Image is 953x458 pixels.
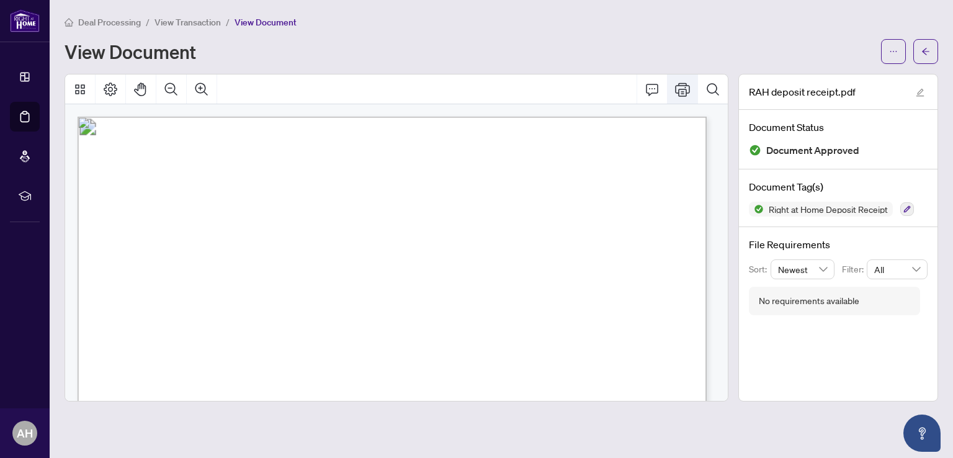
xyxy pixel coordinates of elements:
[874,260,920,279] span: All
[842,263,867,276] p: Filter:
[65,42,196,61] h1: View Document
[749,84,856,99] span: RAH deposit receipt.pdf
[759,294,859,308] div: No requirements available
[764,205,893,213] span: Right at Home Deposit Receipt
[903,415,941,452] button: Open asap
[235,17,297,28] span: View Document
[749,263,771,276] p: Sort:
[916,88,924,97] span: edit
[889,47,898,56] span: ellipsis
[146,15,150,29] li: /
[778,260,828,279] span: Newest
[226,15,230,29] li: /
[17,424,33,442] span: AH
[749,202,764,217] img: Status Icon
[921,47,930,56] span: arrow-left
[749,179,928,194] h4: Document Tag(s)
[749,237,928,252] h4: File Requirements
[65,18,73,27] span: home
[10,9,40,32] img: logo
[154,17,221,28] span: View Transaction
[766,142,859,159] span: Document Approved
[78,17,141,28] span: Deal Processing
[749,120,928,135] h4: Document Status
[749,144,761,156] img: Document Status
